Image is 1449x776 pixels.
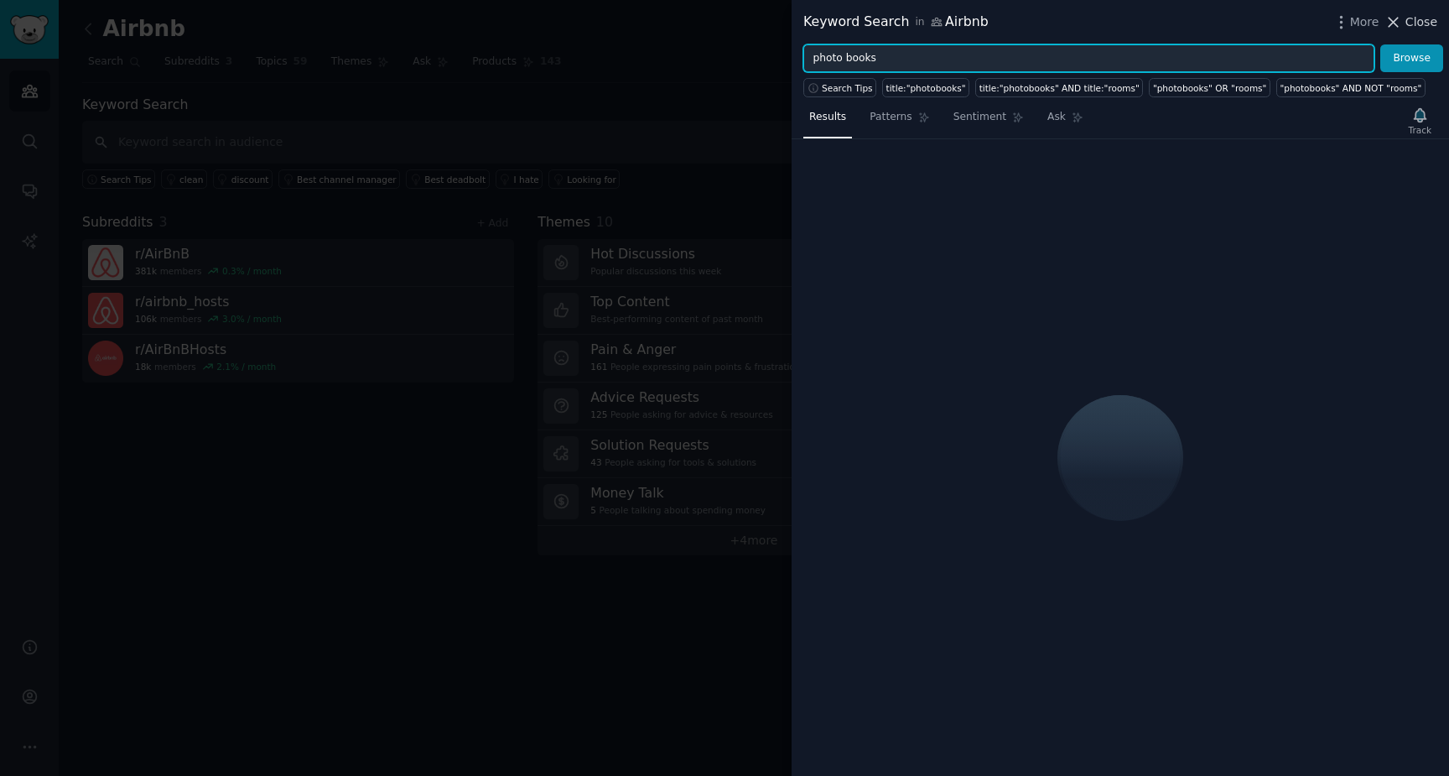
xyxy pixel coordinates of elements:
a: title:"photobooks" AND title:"rooms" [975,78,1143,97]
span: Sentiment [953,110,1006,125]
a: "photobooks" OR "rooms" [1149,78,1270,97]
a: Sentiment [948,104,1030,138]
div: "photobooks" OR "rooms" [1153,82,1267,94]
input: Try a keyword related to your business [803,44,1374,73]
button: More [1332,13,1379,31]
div: title:"photobooks" AND title:"rooms" [979,82,1140,94]
span: More [1350,13,1379,31]
button: Search Tips [803,78,876,97]
span: in [915,15,924,30]
button: Browse [1380,44,1443,73]
a: Patterns [864,104,935,138]
button: Close [1384,13,1437,31]
div: title:"photobooks" [886,82,966,94]
span: Results [809,110,846,125]
div: Keyword Search Airbnb [803,12,989,33]
span: Patterns [870,110,911,125]
span: Close [1405,13,1437,31]
span: Ask [1047,110,1066,125]
a: "photobooks" AND NOT "rooms" [1276,78,1426,97]
a: Ask [1041,104,1089,138]
div: "photobooks" AND NOT "rooms" [1280,82,1421,94]
a: Results [803,104,852,138]
a: title:"photobooks" [882,78,969,97]
span: Search Tips [822,82,873,94]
